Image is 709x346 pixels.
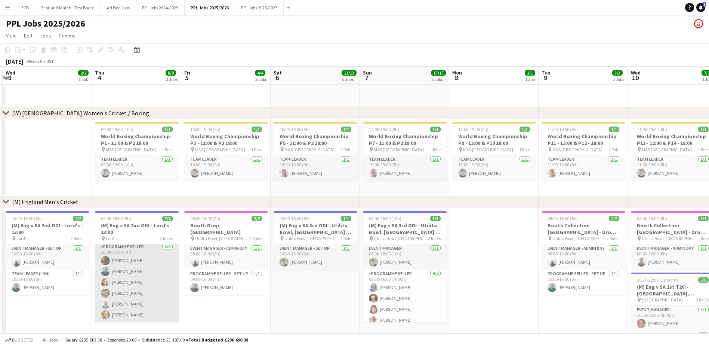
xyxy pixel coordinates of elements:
app-card-role: Event Manager - Admin Day1/108:00-16:00 (8h)[PERSON_NAME] [542,244,625,270]
span: M&S [GEOGRAPHIC_DATA] [374,147,424,152]
app-card-role: Team Leader1/111:00-19:00 (8h)[PERSON_NAME] [452,155,536,180]
app-job-card: 10:00-19:00 (9h)1/1World Boxing Championship P3 - 11:00 & P2 18:00 M&S [GEOGRAPHIC_DATA]1 RoleTea... [184,122,268,180]
app-job-card: 11:00-19:00 (8h)1/1World Boxing Championship P11 - 12:00 & P12 - 18:00 M&S [GEOGRAPHIC_DATA]1 Rol... [542,122,625,180]
span: [GEOGRAPHIC_DATA] [642,297,683,303]
span: Mon [452,69,462,76]
span: 2/2 [78,70,89,76]
button: Ad Hoc Jobs [101,0,136,15]
span: 09:00-19:00 (10h) [101,127,133,132]
span: Utilita Bowl, [GEOGRAPHIC_DATA] [374,236,428,241]
app-job-card: 10:00-16:00 (6h)2/2(M) Eng v SA 2nd ODI - Lord's - 13:00 Lord's2 RolesEvent Manager - Set up1/110... [6,211,89,295]
div: [DATE] [6,58,23,65]
span: 3 [4,73,15,82]
span: 17/17 [431,70,446,76]
app-card-role: Event Manager - Admin Day1/108:00-16:00 (8h)[PERSON_NAME] [184,244,268,270]
span: 13/13 [342,70,357,76]
span: 2/2 [252,216,262,221]
span: Budgeted [12,337,34,343]
span: Edit [24,32,33,39]
div: 1 Job [78,76,88,82]
span: 10:00-16:00 (6h) [280,216,310,221]
h3: (M) Eng v SA 3rd ODI - Utilita Bowl, [GEOGRAPHIC_DATA] - SETUP [274,222,357,236]
h3: (M) Eng v SA 3rd ODI - Utilita Bowl, [GEOGRAPHIC_DATA] - 11:00 [363,222,447,236]
app-job-card: 09:00-18:00 (9h)7/7(M) Eng v SA 2nd ODI - Lord's - 13:00 Lord's2 RolesEvent Manager1/109:00-18:00... [95,211,179,322]
span: 11:00-19:00 (8h) [637,127,667,132]
span: 2 Roles [71,236,83,241]
span: 10:00-16:00 (6h) [12,216,42,221]
span: M&S [GEOGRAPHIC_DATA] [642,147,692,152]
span: 1/1 [341,216,351,221]
span: Utilita Bowl, [GEOGRAPHIC_DATA] [284,236,340,241]
span: 08:00-16:00 (8h) [637,216,667,221]
app-job-card: 08:00-16:00 (8h)2/2Booth Drop [GEOGRAPHIC_DATA] Utilita Bowl, [GEOGRAPHIC_DATA]2 RolesEvent Manag... [184,211,268,295]
app-card-role: Programme Seller6/610:00-17:00 (7h)[PERSON_NAME][PERSON_NAME][PERSON_NAME][PERSON_NAME][PERSON_NA... [95,243,179,322]
span: 1 Role [608,147,619,152]
span: 1/1 [341,127,351,132]
span: 4 [94,73,104,82]
span: 11:00-19:00 (8h) [458,127,488,132]
span: 2 Roles [249,236,262,241]
div: (M) England Men's Cricket [12,198,78,206]
button: Scotland Match - Test Board [35,0,101,15]
span: 10:00-19:00 (9h) [369,127,399,132]
span: 5/5 [698,277,709,283]
div: Salary £235 503.38 + Expenses £0.00 + Subsistence £1 187.00 = [65,337,248,343]
h3: World Boxing Championship P7 - 11:00 & P2 18:00 [363,133,447,146]
a: Jobs [37,31,54,40]
span: Total Budgeted £236 690.38 [188,337,248,343]
span: 1/1 [525,70,535,76]
span: 3 Roles [696,297,709,303]
span: 9 [540,73,550,82]
span: Sat [274,69,282,76]
app-card-role: Team Leader1/110:00-19:00 (9h)[PERSON_NAME] [184,155,268,180]
span: Week 36 [25,58,43,64]
span: 10:30-22:00 (11h30m) [637,277,678,283]
div: 10:00-19:00 (9h)1/1World Boxing Championship P7 - 11:00 & P2 18:00 M&S [GEOGRAPHIC_DATA]1 RoleTea... [363,122,447,180]
app-job-card: 10:00-16:00 (6h)1/1(M) Eng v SA 3rd ODI - Utilita Bowl, [GEOGRAPHIC_DATA] - SETUP Utilita Bowl, [... [274,211,357,270]
button: Budgeted [4,336,35,344]
button: ECB [15,0,35,15]
span: 2/2 [609,216,619,221]
app-user-avatar: Jane Barron [694,19,703,28]
a: Edit [21,31,36,40]
div: 08:00-16:00 (8h)2/2Booth Collection [GEOGRAPHIC_DATA] - Drop [GEOGRAPHIC_DATA] Utilita Bowl, [GEO... [542,211,625,295]
app-job-card: 08:00-18:00 (10h)5/5(M) Eng v SA 3rd ODI - Utilita Bowl, [GEOGRAPHIC_DATA] - 11:00 Utilita Bowl, ... [363,211,447,322]
span: 1/1 [252,127,262,132]
h1: PPL Jobs 2025/2026 [6,18,85,29]
div: 5 Jobs [342,76,356,82]
app-card-role: Team Leader1/110:00-19:00 (9h)[PERSON_NAME] [274,155,357,180]
a: View [3,31,19,40]
span: Comms [59,32,75,39]
span: 1 Role [162,147,173,152]
div: BST [46,58,54,64]
span: 4/4 [255,70,265,76]
span: 1/1 [430,127,441,132]
app-job-card: 11:00-19:00 (8h)1/1World Boxing Championship P9 - 12:00 & P10 18:00 M&S [GEOGRAPHIC_DATA]1 RoleTe... [452,122,536,180]
span: Utilita Bowl, [GEOGRAPHIC_DATA] [552,236,607,241]
h3: Booth Drop [GEOGRAPHIC_DATA] [184,222,268,236]
span: 1 Role [251,147,262,152]
h3: World Boxing Championship P1 - 11:00 & P2 18:00 [95,133,179,146]
div: 10:00-19:00 (9h)1/1World Boxing Championship P5 - 11:00 & P2 18:00 M&S [GEOGRAPHIC_DATA]1 RoleTea... [274,122,357,180]
span: 1 Role [430,147,441,152]
div: 1 Job [525,76,535,82]
span: 10 [630,73,641,82]
span: 11:00-19:00 (8h) [548,127,578,132]
span: Sun [363,69,372,76]
app-card-role: Programme Seller4/408:30-16:00 (7h30m)[PERSON_NAME][PERSON_NAME][PERSON_NAME][PERSON_NAME] [363,270,447,328]
app-job-card: 09:00-19:00 (10h)1/1World Boxing Championship P1 - 11:00 & P2 18:00 M&S [GEOGRAPHIC_DATA]1 RoleTe... [95,122,179,180]
button: PPL Jobs 2025/2026 [185,0,235,15]
span: 1 [703,2,706,7]
div: 2 Jobs [613,76,624,82]
span: View [6,32,16,39]
span: Tue [542,69,550,76]
h3: World Boxing Championship P11 - 12:00 & P12 - 18:00 [542,133,625,146]
span: 1 Role [340,236,351,241]
span: M&S [GEOGRAPHIC_DATA] [463,147,513,152]
a: 1 [696,3,705,12]
span: 1/1 [520,127,530,132]
app-card-role: Event Manager - Set up1/110:00-16:00 (6h)[PERSON_NAME] [274,244,357,270]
